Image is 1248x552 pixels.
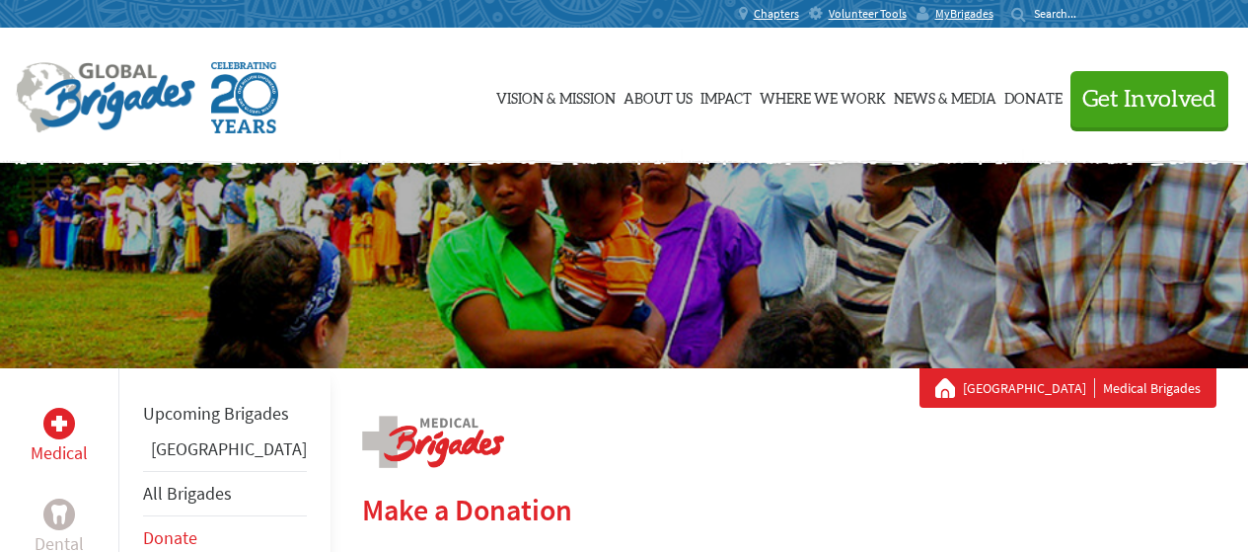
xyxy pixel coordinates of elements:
[143,435,307,471] li: Panama
[211,62,278,133] img: Global Brigades Celebrating 20 Years
[151,437,307,460] a: [GEOGRAPHIC_DATA]
[1004,46,1063,145] a: Donate
[894,46,996,145] a: News & Media
[624,46,693,145] a: About Us
[362,416,504,468] img: logo-medical.png
[51,416,67,432] img: Medical
[143,471,307,516] li: All Brigades
[143,482,232,505] a: All Brigades
[935,6,993,22] span: MyBrigades
[143,526,197,549] a: Donate
[43,499,75,530] div: Dental
[935,378,1201,398] div: Medical Brigades
[1034,6,1090,21] input: Search...
[143,392,307,435] li: Upcoming Brigades
[754,6,799,22] span: Chapters
[31,408,88,467] a: MedicalMedical
[1082,88,1216,112] span: Get Involved
[1070,71,1228,127] button: Get Involved
[760,46,886,145] a: Where We Work
[143,402,289,425] a: Upcoming Brigades
[51,505,67,523] img: Dental
[496,46,616,145] a: Vision & Mission
[963,378,1095,398] a: [GEOGRAPHIC_DATA]
[700,46,752,145] a: Impact
[829,6,907,22] span: Volunteer Tools
[362,492,1216,527] h2: Make a Donation
[16,62,195,133] img: Global Brigades Logo
[43,408,75,439] div: Medical
[31,439,88,467] p: Medical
